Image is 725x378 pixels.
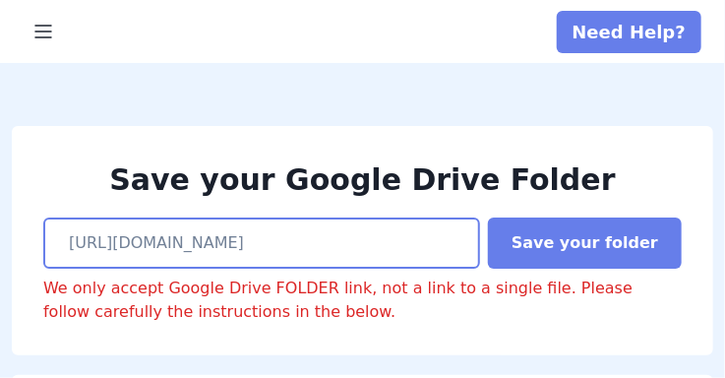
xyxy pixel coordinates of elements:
h1: Save your Google Drive Folder [43,157,682,202]
button: Save your folder [488,218,682,269]
div: We only accept Google Drive FOLDER link, not a link to a single file. Please follow carefully the... [43,277,682,324]
input: Add your Google Drive Music folder here [43,218,480,269]
a: Need Help? [557,24,701,42]
button: Need Help? [557,11,701,53]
